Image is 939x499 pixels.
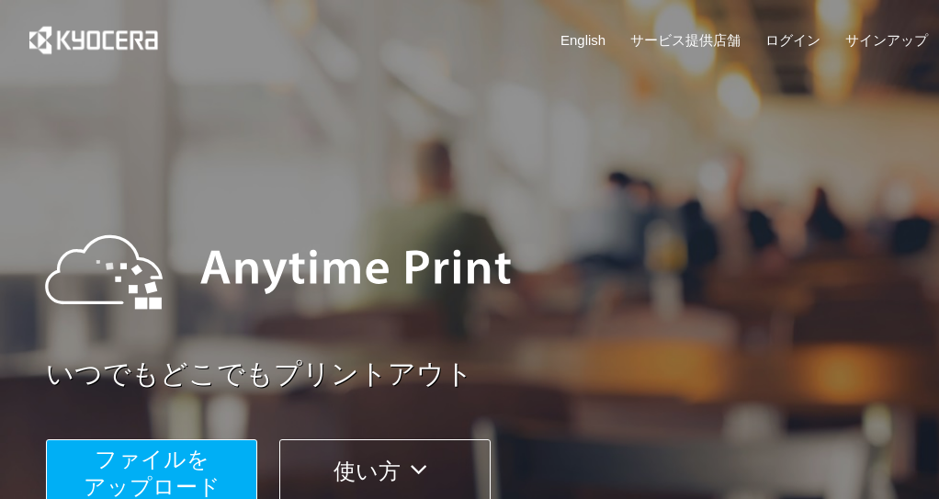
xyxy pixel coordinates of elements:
span: ファイルを ​​アップロード [84,447,221,499]
a: いつでもどこでもプリントアウト [46,355,939,394]
a: English [560,30,605,50]
a: サインアップ [845,30,928,50]
a: サービス提供店舗 [630,30,741,50]
a: ログイン [765,30,820,50]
